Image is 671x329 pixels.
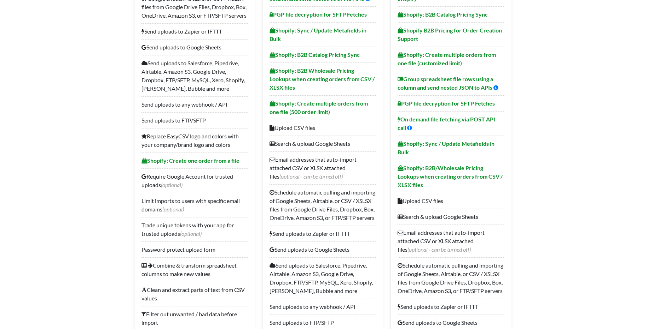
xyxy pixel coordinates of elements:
b: Shopify: B2B Wholesale Pricing Lookups when creating orders from CSV / XLSX files [270,67,375,91]
li: Replace EasyCSV logo and colors with your company/brand logo and colors [141,128,248,152]
li: Password protect upload form [141,241,248,257]
b: Shopify: Create multiple orders from one file (customized limit) [398,51,496,66]
li: Send uploads to any webhook / API [141,96,248,112]
li: Send uploads to Zapier or IFTTT [270,226,376,241]
li: Email addresses that auto-import attached CSV or XLSX attached files [270,151,376,184]
li: Send uploads to Salesforce, Pipedrive, Airtable, Amazon S3, Google Drive, Dropbox, FTP/SFTP, MySQ... [141,55,248,96]
b: Shopify: Create one order from a file [141,157,239,164]
span: (optional - can be turned off) [407,246,471,253]
b: Shopify B2B Pricing for Order Creation Support [398,27,502,42]
li: Trade unique tokens with your app for trusted uploads [141,217,248,241]
li: Schedule automatic pulling and importing of Google Sheets, Airtable, or CSV / XSLSX files from Go... [270,184,376,226]
b: PGP file decryption for SFTP Fetches [398,100,495,107]
li: Send uploads to Zapier or IFTTT [398,299,504,315]
li: Send uploads to Google Sheets [141,39,248,55]
b: PGP file decryption for SFTP Fetches [270,11,367,18]
li: Combine & transform spreadsheet columns to make new values [141,257,248,282]
iframe: Drift Widget Chat Controller [636,294,663,321]
li: Upload CSV files [398,193,504,209]
span: (optional) [180,230,202,237]
span: (optional) [161,181,183,188]
b: Shopify: B2B/Wholesale Pricing Lookups when creating orders from CSV / XLSX files [398,164,503,188]
li: Require Google Account for trusted uploads [141,168,248,193]
li: Send uploads to FTP/SFTP [141,112,248,128]
li: Limit imports to users with specific email domains [141,193,248,217]
li: Send uploads to Google Sheets [270,241,376,257]
span: (optional) [162,206,184,213]
li: Upload CSV files [270,120,376,136]
b: Shopify: Sync / Update Metafields in Bulk [270,27,366,42]
b: Shopify: B2B Catalog Pricing Sync [398,11,488,18]
li: Send uploads to Salesforce, Pipedrive, Airtable, Amazon S3, Google Drive, Dropbox, FTP/SFTP, MySQ... [270,257,376,299]
li: Schedule automatic pulling and importing of Google Sheets, Airtable, or CSV / XSLSX files from Go... [398,257,504,299]
li: Email addresses that auto-import attached CSV or XLSX attached files [398,225,504,257]
li: Clean and extract parts of text from CSV values [141,282,248,306]
li: Send uploads to Zapier or IFTTT [141,23,248,39]
span: (optional - can be turned off) [279,173,343,180]
b: Group spreadsheet file rows using a column and send nested JSON to APIs [398,76,493,91]
b: Shopify: Sync / Update Metafields in Bulk [398,140,494,155]
li: Send uploads to any webhook / API [270,299,376,315]
b: On demand file fetching via POST API call [398,116,495,131]
b: Shopify: Create multiple orders from one file (500 order limit) [270,100,368,115]
b: Shopify: B2B Catalog Pricing Sync [270,51,360,58]
li: Search & upload Google Sheets [270,136,376,151]
li: Search & upload Google Sheets [398,209,504,225]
